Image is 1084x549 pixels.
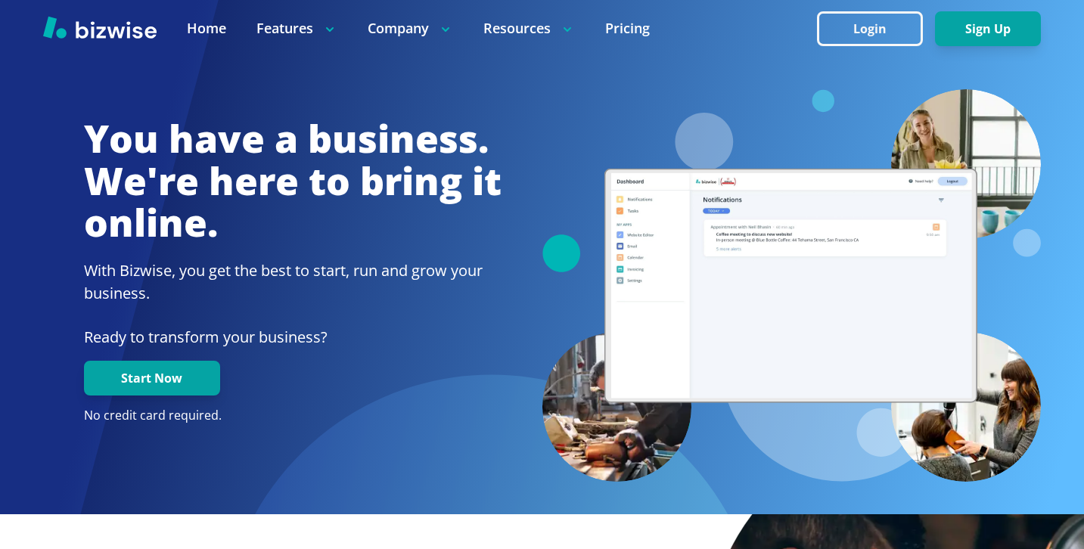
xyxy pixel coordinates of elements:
h2: With Bizwise, you get the best to start, run and grow your business. [84,259,502,305]
button: Sign Up [935,11,1041,46]
p: No credit card required. [84,408,502,424]
a: Pricing [605,19,650,38]
button: Login [817,11,923,46]
img: Bizwise Logo [43,16,157,39]
p: Ready to transform your business? [84,326,502,349]
p: Resources [483,19,575,38]
button: Start Now [84,361,220,395]
a: Sign Up [935,22,1041,36]
a: Home [187,19,226,38]
a: Login [817,22,935,36]
p: Features [256,19,337,38]
a: Start Now [84,371,220,386]
p: Company [368,19,453,38]
h1: You have a business. We're here to bring it online. [84,118,502,244]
